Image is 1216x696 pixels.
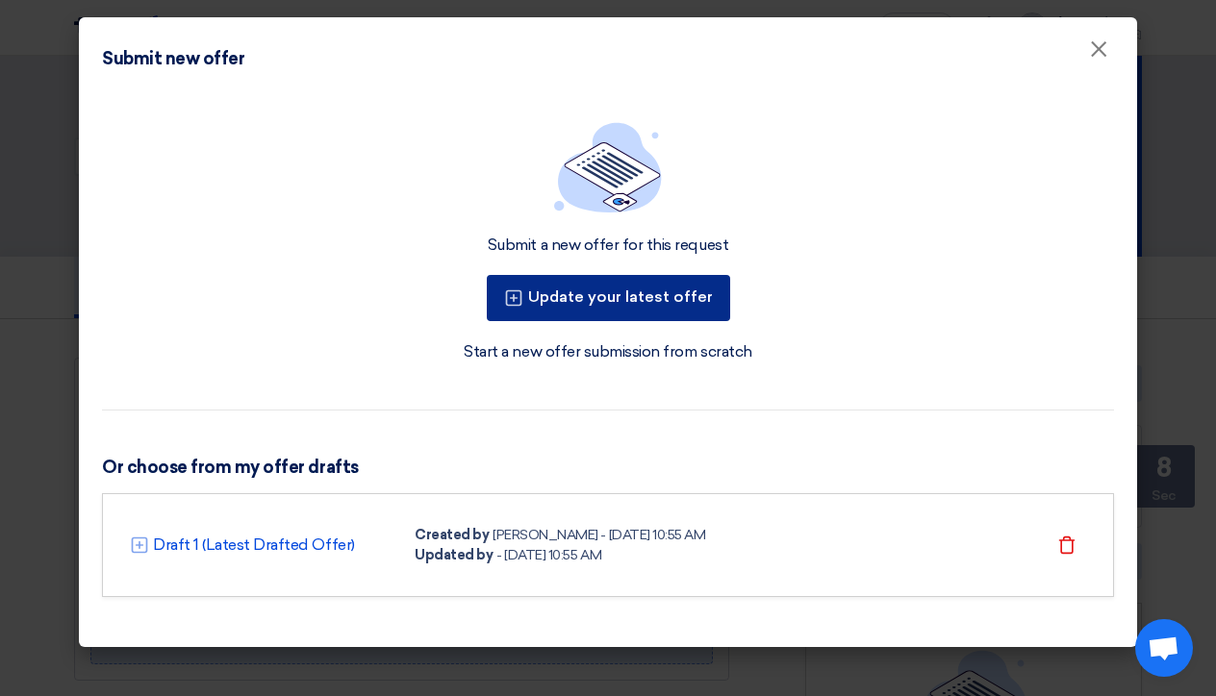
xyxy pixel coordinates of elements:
div: - [DATE] 10:55 AM [496,545,601,565]
div: Updated by [415,545,493,565]
a: Open chat [1135,619,1193,677]
div: Submit new offer [102,46,244,72]
div: [PERSON_NAME] - [DATE] 10:55 AM [493,525,705,545]
img: empty_state_list.svg [554,122,662,212]
a: Start a new offer submission from scratch [464,340,751,363]
button: Close [1074,31,1124,69]
div: Created by [415,525,489,545]
button: Update your latest offer [487,275,730,321]
span: × [1089,35,1108,73]
a: Draft 1 (Latest Drafted Offer) [153,534,355,557]
h3: Or choose from my offer drafts [102,457,1114,478]
div: Submit a new offer for this request [488,236,728,256]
